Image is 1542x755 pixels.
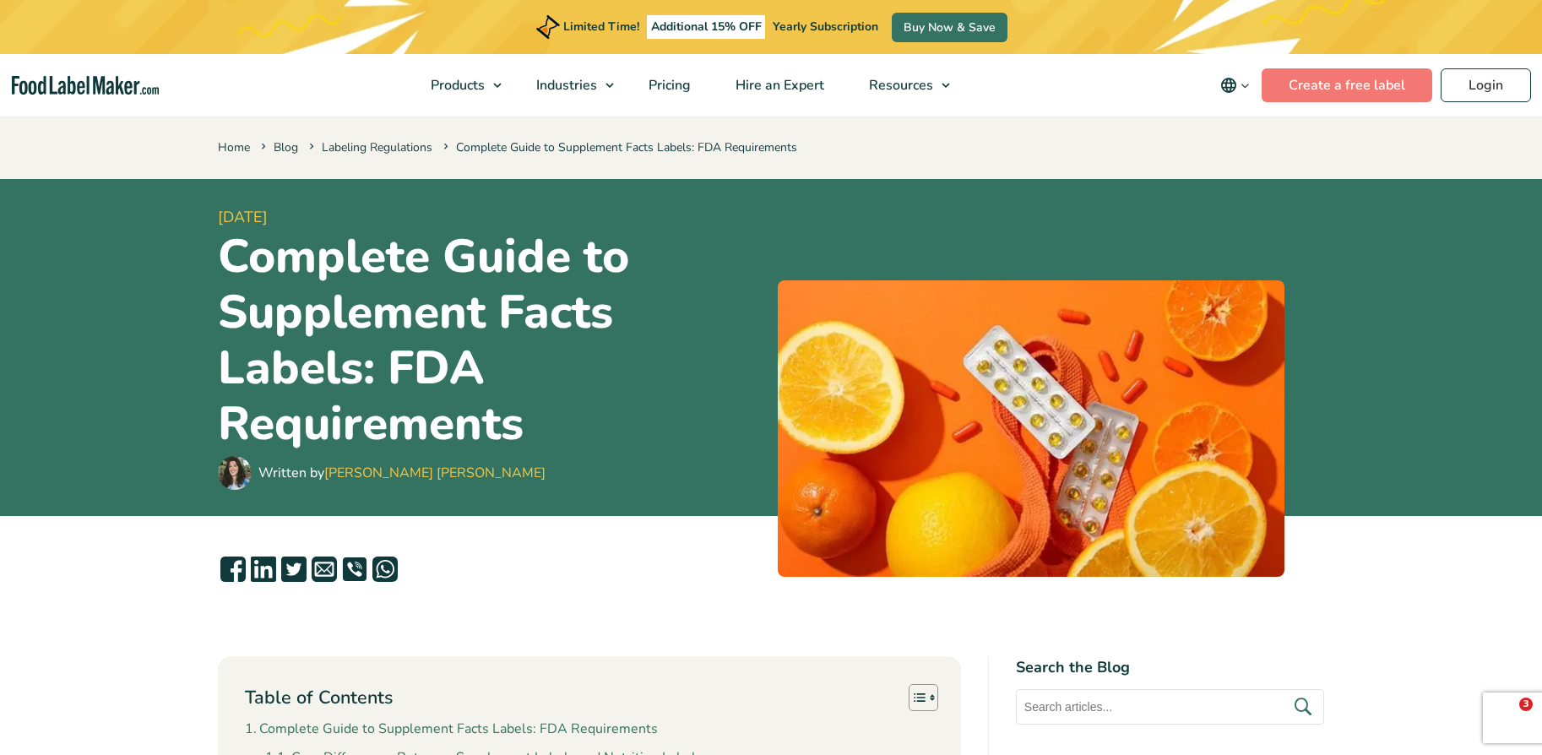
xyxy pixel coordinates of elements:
[1519,698,1533,711] span: 3
[440,139,797,155] span: Complete Guide to Supplement Facts Labels: FDA Requirements
[892,13,1007,42] a: Buy Now & Save
[643,76,692,95] span: Pricing
[218,229,764,452] h1: Complete Guide to Supplement Facts Labels: FDA Requirements
[730,76,826,95] span: Hire an Expert
[1016,656,1324,679] h4: Search the Blog
[627,54,709,117] a: Pricing
[218,139,250,155] a: Home
[245,719,658,741] a: Complete Guide to Supplement Facts Labels: FDA Requirements
[245,685,393,711] p: Table of Contents
[647,15,766,39] span: Additional 15% OFF
[563,19,639,35] span: Limited Time!
[218,206,764,229] span: [DATE]
[426,76,486,95] span: Products
[896,683,934,712] a: Toggle Table of Content
[1262,68,1432,102] a: Create a free label
[531,76,599,95] span: Industries
[714,54,843,117] a: Hire an Expert
[514,54,622,117] a: Industries
[258,463,546,483] div: Written by
[409,54,510,117] a: Products
[218,456,252,490] img: Maria Abi Hanna - Food Label Maker
[1485,698,1525,738] iframe: Intercom live chat
[324,464,546,482] a: [PERSON_NAME] [PERSON_NAME]
[322,139,432,155] a: Labeling Regulations
[864,76,935,95] span: Resources
[773,19,878,35] span: Yearly Subscription
[274,139,298,155] a: Blog
[1016,689,1324,725] input: Search articles...
[1441,68,1531,102] a: Login
[847,54,958,117] a: Resources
